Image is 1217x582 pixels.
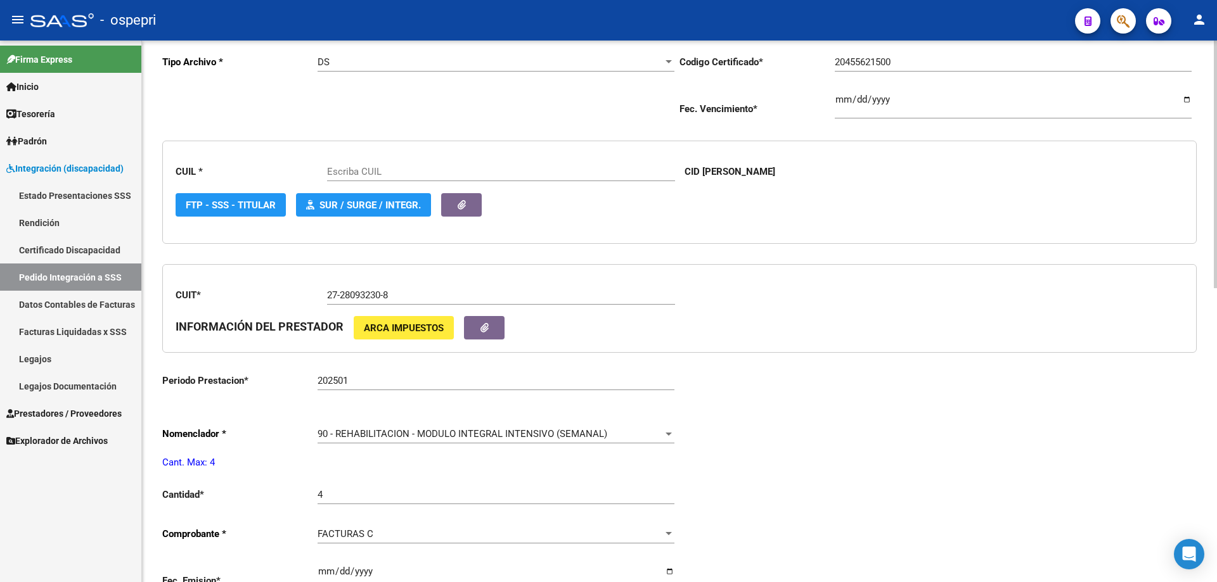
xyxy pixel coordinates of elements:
span: Prestadores / Proveedores [6,407,122,421]
span: - ospepri [100,6,156,34]
span: Inicio [6,80,39,94]
span: 90 - REHABILITACION - MODULO INTEGRAL INTENSIVO (SEMANAL) [318,428,607,440]
p: Cant. Max: 4 [162,455,679,469]
p: Cantidad [162,488,318,502]
span: DS [318,56,330,68]
h3: INFORMACIÓN DEL PRESTADOR [176,318,344,336]
span: Explorador de Archivos [6,434,108,448]
p: Tipo Archivo * [162,55,318,69]
p: Periodo Prestacion [162,374,318,388]
mat-icon: menu [10,12,25,27]
p: CUIL * [176,165,327,179]
span: Padrón [6,134,47,148]
p: CUIT [176,288,327,302]
div: Open Intercom Messenger [1174,539,1204,569]
button: FTP - SSS - Titular [176,193,286,217]
p: Codigo Certificado [679,55,835,69]
p: Comprobante * [162,527,318,541]
span: ARCA Impuestos [364,322,444,334]
p: Nomenclador * [162,427,318,441]
span: Integración (discapacidad) [6,161,124,175]
span: FTP - SSS - Titular [186,199,276,211]
p: CID [PERSON_NAME] [685,165,775,179]
p: Fec. Vencimiento [679,102,835,116]
mat-icon: person [1192,12,1207,27]
button: SUR / SURGE / INTEGR. [296,193,431,217]
span: Firma Express [6,53,72,66]
span: SUR / SURGE / INTEGR. [319,199,421,211]
button: ARCA Impuestos [354,316,454,339]
span: Tesorería [6,107,55,121]
span: FACTURAS C [318,528,373,540]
